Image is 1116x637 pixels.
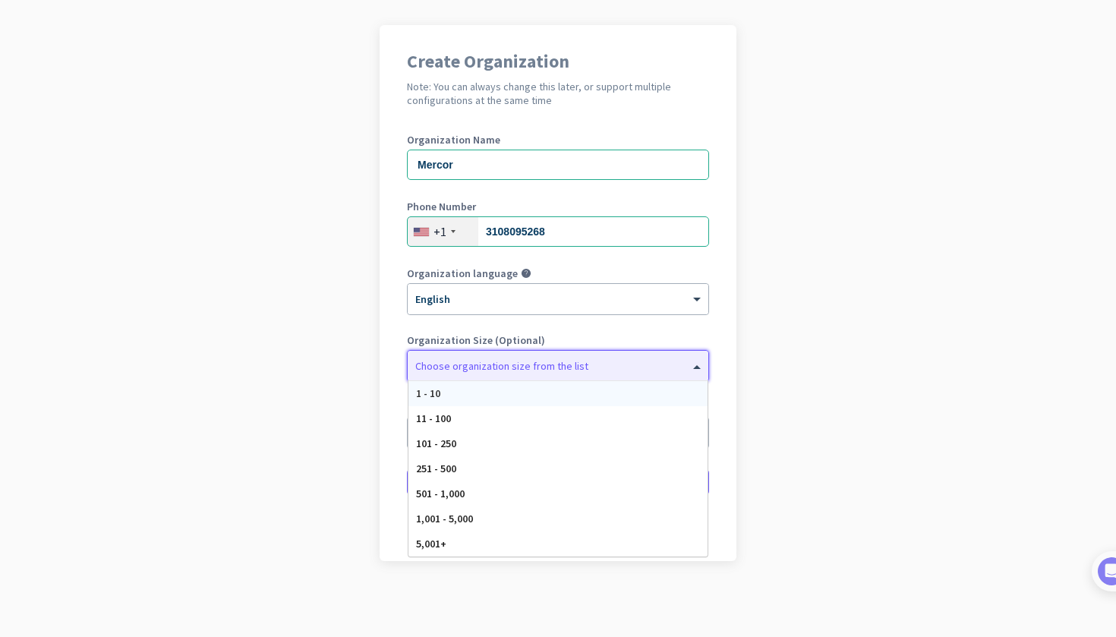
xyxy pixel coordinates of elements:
[416,512,473,525] span: 1,001 - 5,000
[416,412,451,425] span: 11 - 100
[407,201,709,212] label: Phone Number
[408,381,708,557] div: Options List
[521,268,531,279] i: help
[407,268,518,279] label: Organization language
[407,402,709,412] label: Organization Time Zone
[407,150,709,180] input: What is the name of your organization?
[407,134,709,145] label: Organization Name
[407,335,709,345] label: Organization Size (Optional)
[416,437,456,450] span: 101 - 250
[433,224,446,239] div: +1
[407,523,709,534] div: Go back
[407,80,709,107] h2: Note: You can always change this later, or support multiple configurations at the same time
[407,216,709,247] input: 201-555-0123
[416,386,440,400] span: 1 - 10
[416,462,456,475] span: 251 - 500
[416,537,446,550] span: 5,001+
[407,468,709,496] button: Create Organization
[416,487,465,500] span: 501 - 1,000
[407,52,709,71] h1: Create Organization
